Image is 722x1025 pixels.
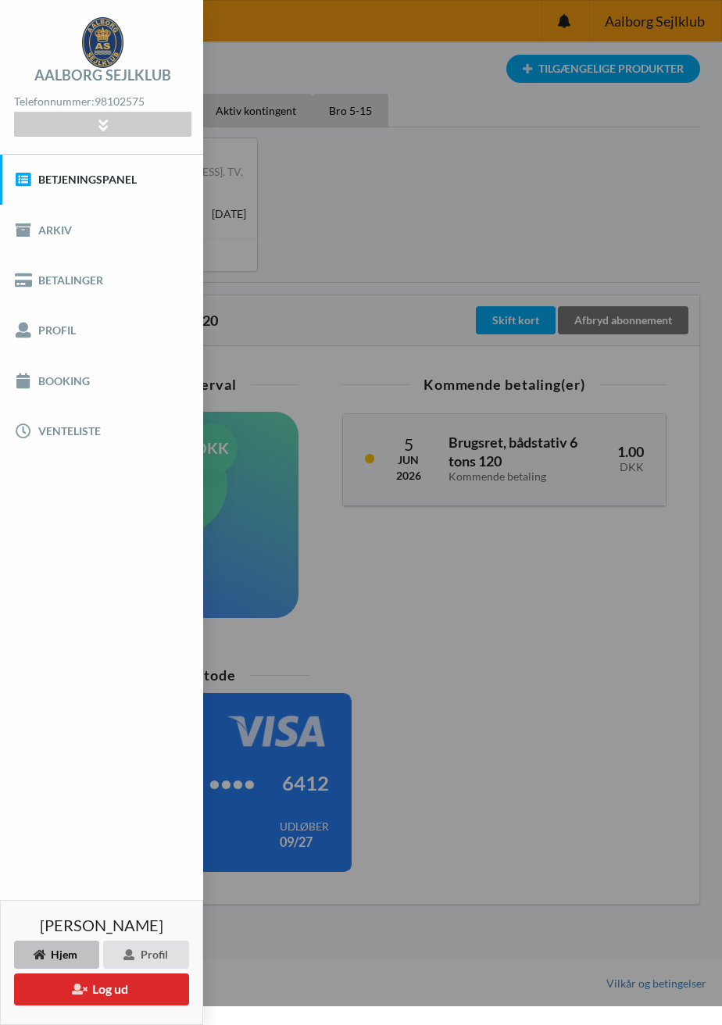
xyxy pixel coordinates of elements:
[14,91,191,112] div: Telefonnummer:
[14,973,189,1005] button: Log ud
[103,941,189,969] div: Profil
[34,68,171,82] div: Aalborg Sejlklub
[95,95,145,108] strong: 98102575
[40,917,163,933] span: [PERSON_NAME]
[82,17,123,68] img: logo
[14,941,99,969] div: Hjem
